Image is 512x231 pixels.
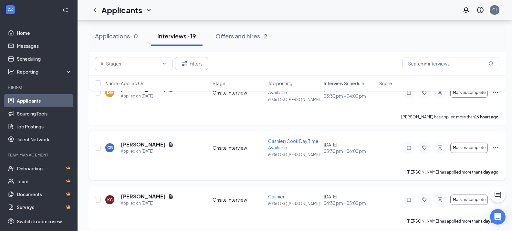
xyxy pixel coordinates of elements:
div: Interviews · 19 [157,32,196,40]
p: 6006 OKC [PERSON_NAME] [268,152,320,157]
svg: Document [168,142,173,147]
a: Sourcing Tools [17,107,72,120]
svg: Collapse [62,7,69,13]
svg: Analysis [8,68,14,75]
input: All Stages [100,60,159,67]
div: [DATE] [324,193,375,206]
p: [PERSON_NAME] has applied more than . [407,218,499,224]
svg: Filter [181,60,188,67]
svg: Document [168,194,173,199]
svg: Note [405,145,413,150]
b: 19 hours ago [475,115,498,119]
svg: Note [405,197,413,202]
p: 6006 OKC [PERSON_NAME] [268,201,320,206]
span: Job posting [268,80,292,86]
button: Mark as complete [450,143,488,153]
a: DocumentsCrown [17,188,72,201]
span: Mark as complete [453,197,486,202]
span: Name · Applied On [105,80,144,86]
span: Interview Schedule [324,80,364,86]
p: [PERSON_NAME] has applied more than . [401,114,499,120]
div: Reporting [17,68,72,75]
div: Open Intercom Messenger [490,209,506,225]
svg: ChevronLeft [91,6,99,14]
div: Switch to admin view [17,218,62,225]
div: Onsite Interview [213,145,264,151]
div: Onsite Interview [213,196,264,203]
a: Talent Network [17,133,72,146]
svg: ActiveChat [436,197,444,202]
button: Mark as complete [450,195,488,205]
svg: Ellipses [492,144,499,152]
div: Applications · 0 [95,32,138,40]
b: a day ago [480,219,498,224]
b: a day ago [480,170,498,175]
a: Scheduling [17,52,72,65]
div: Hiring [8,85,71,90]
svg: QuestionInfo [476,6,484,14]
svg: Tag [421,145,428,150]
span: Mark as complete [453,146,486,150]
a: Job Postings [17,120,72,133]
svg: ActiveChat [436,145,444,150]
svg: Settings [8,218,14,225]
svg: ChatActive [494,191,502,199]
div: Team Management [8,152,71,158]
svg: ChevronDown [162,61,167,66]
svg: Notifications [462,6,470,14]
div: KC [107,197,113,203]
svg: WorkstreamLogo [7,6,14,13]
span: 04:30 pm - 05:00 pm [324,200,375,206]
div: Applied on [DATE] [121,148,173,155]
h5: [PERSON_NAME] [121,193,166,200]
a: OnboardingCrown [17,162,72,175]
span: Score [379,80,392,86]
a: Applicants [17,94,72,107]
svg: MagnifyingGlass [488,61,494,66]
a: Home [17,26,72,39]
a: TeamCrown [17,175,72,188]
p: [PERSON_NAME] has applied more than . [407,169,499,175]
div: Applied on [DATE] [121,200,173,206]
div: Offers and hires · 2 [215,32,267,40]
svg: ChevronDown [145,6,152,14]
h1: Applicants [101,5,142,15]
p: 6006 OKC [PERSON_NAME] [268,97,320,102]
span: 05:30 pm - 06:00 pm [324,148,375,154]
div: [DATE] [324,141,375,154]
span: Cashier [268,194,285,199]
a: SurveysCrown [17,201,72,214]
button: Filter Filters [175,57,208,70]
div: CB [107,145,113,150]
span: Stage [213,80,225,86]
button: ChatActive [490,187,506,203]
input: Search in interviews [402,57,499,70]
a: Messages [17,39,72,52]
h5: [PERSON_NAME] [121,141,166,148]
span: Cashier/Cook Day Time Available [268,138,319,150]
svg: Tag [421,197,428,202]
div: CJ [492,7,497,13]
